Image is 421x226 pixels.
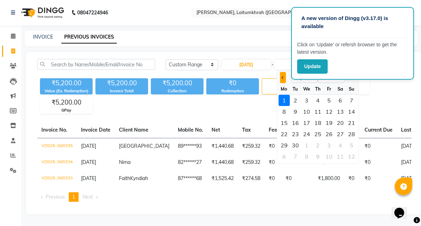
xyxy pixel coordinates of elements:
span: Faith [119,175,130,181]
div: Tuesday, September 2, 2025 [290,95,301,106]
div: We [301,83,312,94]
td: ₹0 [360,138,397,154]
input: End Date [274,60,323,69]
div: 13 [335,106,346,117]
span: Net [212,127,220,133]
div: Thursday, September 18, 2025 [312,117,323,128]
td: ₹259.32 [238,138,265,154]
div: Monday, October 6, 2025 [279,151,290,162]
div: 7 [346,95,357,106]
img: logo [18,3,66,22]
div: GPay [40,107,92,113]
div: Monday, September 1, 2025 [279,95,290,106]
span: Previous [46,194,65,200]
div: Tuesday, September 30, 2025 [290,140,301,151]
div: 9 [312,151,323,162]
div: 8 [301,151,312,162]
div: 4 [312,95,323,106]
td: ₹0 [265,154,281,171]
td: ₹0 [344,171,360,187]
span: [DATE] [81,175,96,181]
div: Th [312,83,323,94]
div: Friday, September 5, 2025 [323,95,335,106]
td: ₹1,800.00 [314,171,344,187]
div: 17 [301,117,312,128]
div: Wednesday, September 24, 2025 [301,128,312,140]
div: Tuesday, September 9, 2025 [290,106,301,117]
div: 19 [323,117,335,128]
div: Redemption [206,88,259,94]
div: Sunday, October 12, 2025 [346,151,357,162]
div: 1 [301,140,312,151]
div: Thursday, October 2, 2025 [312,140,323,151]
div: Collection [151,88,203,94]
td: ₹0 [360,154,397,171]
span: Invoice Date [81,127,111,133]
div: Sunday, September 28, 2025 [346,128,357,140]
div: Sunday, October 5, 2025 [346,140,357,151]
p: Click on ‘Update’ or refersh browser to get the latest version. [297,41,408,56]
div: Tuesday, September 16, 2025 [290,117,301,128]
span: Mobile No. [178,127,203,133]
div: Sunday, September 21, 2025 [346,117,357,128]
div: ₹5,200.00 [40,98,92,107]
td: ₹259.32 [238,154,265,171]
div: Thursday, October 9, 2025 [312,151,323,162]
div: 30 [290,140,301,151]
div: 23 [290,128,301,140]
div: Su [346,83,357,94]
div: Saturday, September 13, 2025 [335,106,346,117]
span: [DATE] [81,159,96,165]
div: 14 [346,106,357,117]
div: 2 [312,140,323,151]
div: 1 [279,95,290,106]
span: - [272,61,274,68]
button: Update [297,59,328,74]
div: Friday, September 12, 2025 [323,106,335,117]
div: 3 [323,140,335,151]
span: Nima [119,159,131,165]
span: 1 [72,194,75,200]
td: ₹0 [281,171,314,187]
div: Friday, September 26, 2025 [323,128,335,140]
p: A new version of Dingg (v3.17.0) is available [301,14,404,30]
div: 12 [323,106,335,117]
td: ₹0 [265,138,281,154]
div: 8 [279,106,290,117]
span: [GEOGRAPHIC_DATA] [119,143,169,149]
div: Invoice Total [95,88,148,94]
select: Select month [291,72,318,83]
div: 15 [279,117,290,128]
td: ₹0 [360,171,397,187]
div: ₹0 [206,78,259,88]
div: 11 [335,151,346,162]
button: Previous month [280,72,286,83]
div: Fr [323,83,335,94]
td: ₹1,440.68 [207,154,238,171]
div: Value (Ex. Redemption) [40,88,93,94]
span: [DATE] [81,143,96,149]
div: Tuesday, October 7, 2025 [290,151,301,162]
input: Start Date [222,60,271,69]
div: 6 [279,151,290,162]
div: 9 [290,106,301,117]
div: 4 [335,140,346,151]
a: PREVIOUS INVOICES [61,31,117,44]
div: 6 [335,95,346,106]
td: ₹1,440.68 [207,138,238,154]
iframe: chat widget [392,198,414,219]
div: Wednesday, September 10, 2025 [301,106,312,117]
span: Invoice No. [41,127,67,133]
div: Saturday, October 11, 2025 [335,151,346,162]
div: Thursday, September 4, 2025 [312,95,323,106]
div: ₹5,200.00 [95,78,148,88]
div: Tuesday, September 23, 2025 [290,128,301,140]
span: Fee [269,127,277,133]
div: 22 [279,128,290,140]
div: Thursday, September 11, 2025 [312,106,323,117]
a: INVOICE [33,34,53,40]
div: ₹5,200.00 [151,78,203,88]
div: Sa [335,83,346,94]
div: Monday, September 15, 2025 [279,117,290,128]
div: Saturday, September 27, 2025 [335,128,346,140]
